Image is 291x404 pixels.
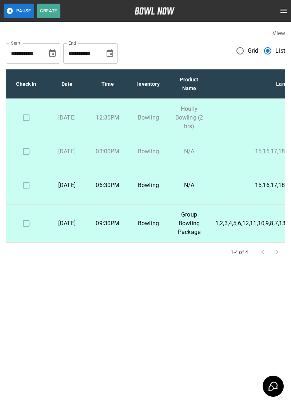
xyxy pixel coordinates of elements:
p: Group Bowling Package [175,210,204,237]
p: 06:30PM [93,181,122,190]
th: Time [87,69,128,99]
p: Bowling [134,181,163,190]
th: Check In [6,69,47,99]
p: 09:30PM [93,219,122,228]
p: Bowling [134,219,163,228]
button: open drawer [276,4,291,18]
img: logo [135,7,175,15]
p: [DATE] [52,113,81,122]
button: Pause [4,4,34,18]
th: Date [47,69,87,99]
p: Bowling [134,113,163,122]
p: N/A [175,181,204,190]
span: List [275,47,285,55]
p: 1-4 of 4 [231,249,248,256]
p: [DATE] [52,147,81,156]
p: [DATE] [52,181,81,190]
button: Create [37,4,60,18]
label: View [272,30,285,37]
p: 12:30PM [93,113,122,122]
p: N/A [175,147,204,156]
span: Grid [248,47,259,55]
p: Hourly Bowling (2 hrs) [175,105,204,131]
p: 03:00PM [93,147,122,156]
p: [DATE] [52,219,81,228]
button: Choose date, selected date is Oct 13, 2025 [103,46,117,61]
p: Bowling [134,147,163,156]
button: Choose date, selected date is Sep 13, 2025 [45,46,60,61]
th: Product Name [169,69,210,99]
th: Inventory [128,69,169,99]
